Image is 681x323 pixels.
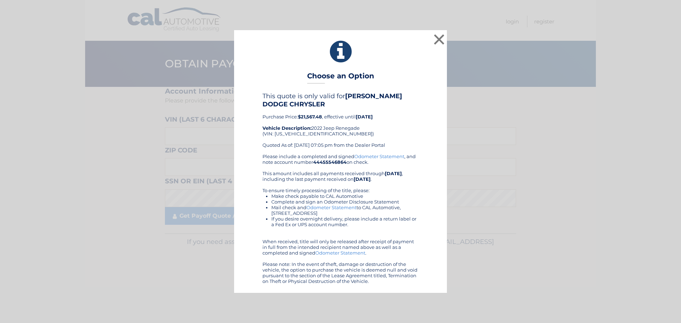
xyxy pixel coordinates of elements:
[432,32,446,46] button: ×
[271,216,419,227] li: If you desire overnight delivery, please include a return label or a Fed Ex or UPS account number.
[262,154,419,284] div: Please include a completed and signed , and note account number on check. This amount includes al...
[315,250,365,256] a: Odometer Statement
[271,205,419,216] li: Mail check and to CAL Automotive, [STREET_ADDRESS]
[262,125,311,131] strong: Vehicle Description:
[262,92,419,153] div: Purchase Price: , effective until 2022 Jeep Renegade (VIN: [US_VEHICLE_IDENTIFICATION_NUMBER]) Qu...
[385,171,402,176] b: [DATE]
[354,176,371,182] b: [DATE]
[307,72,374,84] h3: Choose an Option
[262,92,419,108] h4: This quote is only valid for
[298,114,322,119] b: $21,567.48
[271,199,419,205] li: Complete and sign an Odometer Disclosure Statement
[271,193,419,199] li: Make check payable to CAL Automotive
[313,159,347,165] b: 44455546864
[306,205,356,210] a: Odometer Statement
[262,92,402,108] b: [PERSON_NAME] DODGE CHRYSLER
[356,114,373,119] b: [DATE]
[354,154,404,159] a: Odometer Statement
